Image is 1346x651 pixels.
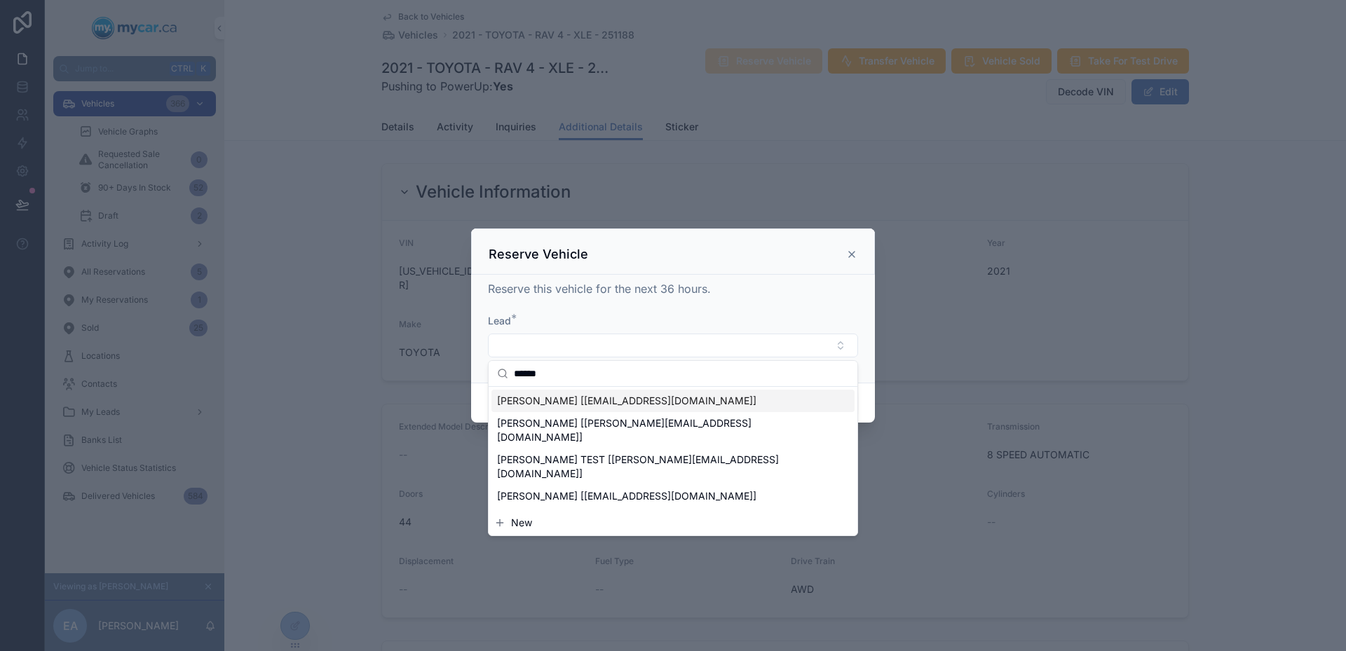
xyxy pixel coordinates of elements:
h3: Reserve Vehicle [489,246,588,263]
span: Reserve this vehicle for the next 36 hours. [488,282,711,296]
button: New [494,516,852,530]
span: Lead [488,315,511,327]
button: Select Button [488,334,858,357]
span: [PERSON_NAME] [[PERSON_NAME][EMAIL_ADDRESS][DOMAIN_NAME]] [497,416,832,444]
span: [PERSON_NAME] TEST [[PERSON_NAME][EMAIL_ADDRESS][DOMAIN_NAME]] [497,453,832,481]
span: [PERSON_NAME] [[EMAIL_ADDRESS][DOMAIN_NAME]] [497,394,756,408]
div: Suggestions [489,387,857,510]
span: [PERSON_NAME] [[EMAIL_ADDRESS][DOMAIN_NAME]] [497,489,756,503]
span: New [511,516,532,530]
